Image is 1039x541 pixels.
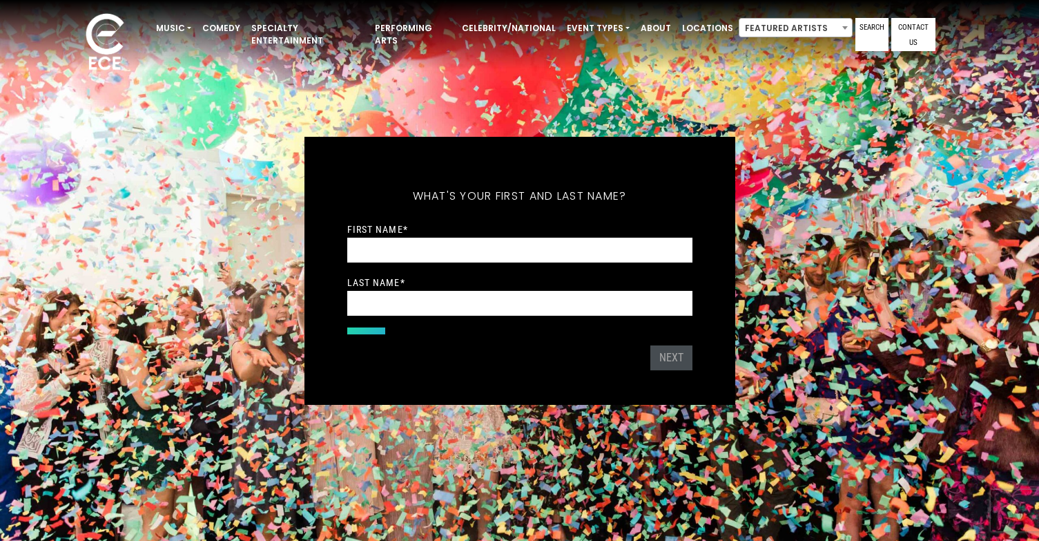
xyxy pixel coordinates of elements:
label: Last Name [347,276,405,289]
label: First Name [347,223,408,236]
img: ece_new_logo_whitev2-1.png [70,10,139,77]
span: Featured Artists [739,19,852,38]
a: Contact Us [891,18,935,51]
a: Comedy [197,17,246,40]
h5: What's your first and last name? [347,171,692,221]
a: Performing Arts [369,17,456,53]
a: Event Types [561,17,635,40]
a: Locations [677,17,739,40]
a: Specialty Entertainment [246,17,369,53]
a: Celebrity/National [456,17,561,40]
span: Featured Artists [739,18,853,37]
a: Music [150,17,197,40]
a: Search [855,18,889,51]
a: About [635,17,677,40]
